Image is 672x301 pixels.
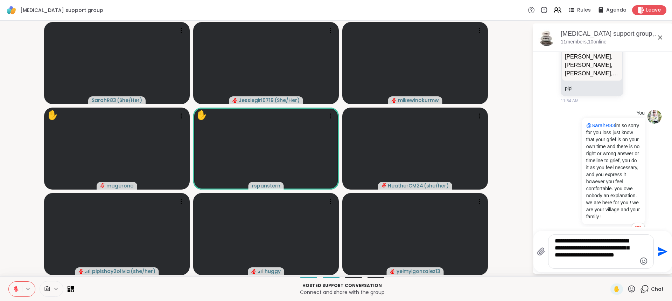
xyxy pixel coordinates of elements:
h4: You [636,110,645,117]
span: pipishay2olivia [92,268,130,275]
div: ✋ [47,108,58,122]
span: @SarahR83 [586,122,615,128]
span: magerono [106,182,134,189]
p: Hosted support conversation [78,282,606,289]
span: yeimyigonzalez13 [397,268,440,275]
span: HeatherCM24 [388,182,423,189]
span: audio-muted [390,269,395,274]
span: 11:54 AM [561,98,579,104]
p: Connect and share with the group [78,289,606,296]
textarea: Type your message [555,238,636,266]
span: ( she/her ) [424,182,449,189]
span: Rules [577,7,591,14]
img: https://sharewell-space-live.sfo3.digitaloceanspaces.com/user-generated/3602621c-eaa5-4082-863a-9... [647,110,661,124]
div: ✋ [196,108,207,122]
span: Leave [646,7,661,14]
button: Send [654,244,670,260]
span: ( She/Her ) [117,97,142,104]
span: audio-muted [100,183,105,188]
button: Reactions: love [634,226,642,232]
span: audio-muted [232,98,237,103]
button: Emoji picker [639,257,648,265]
span: audio-muted [381,183,386,188]
p: 11 members, 10 online [561,39,607,46]
span: huggy [265,268,281,275]
span: ( She/Her ) [274,97,300,104]
div: Reaction list [632,223,644,234]
p: [PERSON_NAME], [PERSON_NAME], [PERSON_NAME], [PERSON_NAME],, [PERSON_NAME], [PERSON_NAME], [PERSO... [565,53,619,78]
span: mikewinokurmw [398,97,439,104]
p: pipi [565,85,619,92]
span: SarahR83 [92,97,116,104]
span: audio-muted [79,269,84,274]
p: im so sorry for you loss just know that your grief is on your own time and there is no right or w... [586,122,640,220]
span: [MEDICAL_DATA] support group [20,7,103,14]
span: audio-muted [251,269,256,274]
img: Depression & Anxiety support group, Sep 12 [538,29,555,46]
span: Jessiegirl0719 [239,97,274,104]
img: ShareWell Logomark [6,4,17,16]
span: ( she/her ) [131,268,155,275]
span: Chat [651,286,664,293]
span: rspanstern [252,182,280,189]
span: Agenda [606,7,626,14]
span: audio-muted [392,98,397,103]
div: [MEDICAL_DATA] support group, [DATE] [561,29,667,38]
span: ✋ [613,285,620,293]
